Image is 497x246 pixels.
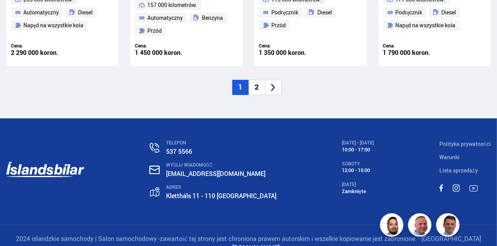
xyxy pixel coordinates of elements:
[11,42,23,49] font: Cena:
[342,146,370,153] font: 10:00 - 17:00
[271,21,286,29] font: Przód
[342,167,370,174] font: 12:00 - 15:00
[439,167,478,174] a: Lista sprzedaży
[150,143,159,153] img: n0V2lOsqF3l1V2iz.svg
[166,184,181,190] font: ADRES
[383,48,431,57] font: 1 790 000 koron.
[149,165,160,174] img: nHj8e-n-aHgjukTg.svg
[437,214,461,238] img: FbJEzSuNWCJXmdc-.webp
[147,1,197,9] font: 157 000 kilometrów.
[439,140,491,148] a: Polityka prywatności
[442,9,456,16] font: Diesel
[259,48,306,57] font: 1 350 000 koron.
[342,160,360,167] font: SOBOTY
[6,3,30,26] button: Otwórz interfejs czatu LiveChat
[23,9,59,16] font: Automatyczny
[166,192,276,200] a: Klettháls 11 - 110 [GEOGRAPHIC_DATA]
[255,82,259,92] font: 2
[238,82,242,92] font: 1
[135,48,182,57] font: 1 450 000 koron.
[78,9,93,16] font: Diesel
[166,169,265,178] a: [EMAIL_ADDRESS][DOMAIN_NAME]
[166,139,186,146] font: TELEFON
[383,42,395,49] font: Cena:
[16,234,160,243] font: 2024 islandzkie samochody | Salon samochodowy -
[202,14,223,21] font: Benzyna
[166,162,213,168] font: WYŚLIJ WIADOMOŚĆ
[396,21,456,29] font: Napęd na wszystkie koła
[166,147,192,156] a: 537 5566
[381,214,405,238] img: nhp88E3Fdnt1Opn2.png
[259,42,271,49] font: Cena:
[317,9,332,16] font: Diesel
[147,27,162,34] font: Przód
[147,14,183,21] font: Automatyczny
[135,42,147,49] font: Cena:
[342,139,374,146] font: [DATE] - [DATE]
[409,214,433,238] img: siFngHWaQ9KaOqBr.png
[342,188,366,195] font: Zamknięte
[23,21,83,29] font: Napęd na wszystkie koła
[11,48,58,57] font: 2 290 000 koron.
[342,181,356,187] font: [DATE]
[271,9,298,16] font: Podręcznik
[396,9,423,16] font: Podręcznik
[150,187,159,197] img: gp4YpyYFnEr45R34.svg
[439,153,460,161] a: Warunki
[160,234,417,243] font: zawartość tej strony jest chroniona prawem autorskim i wszelkie kopiowanie jest zabronione.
